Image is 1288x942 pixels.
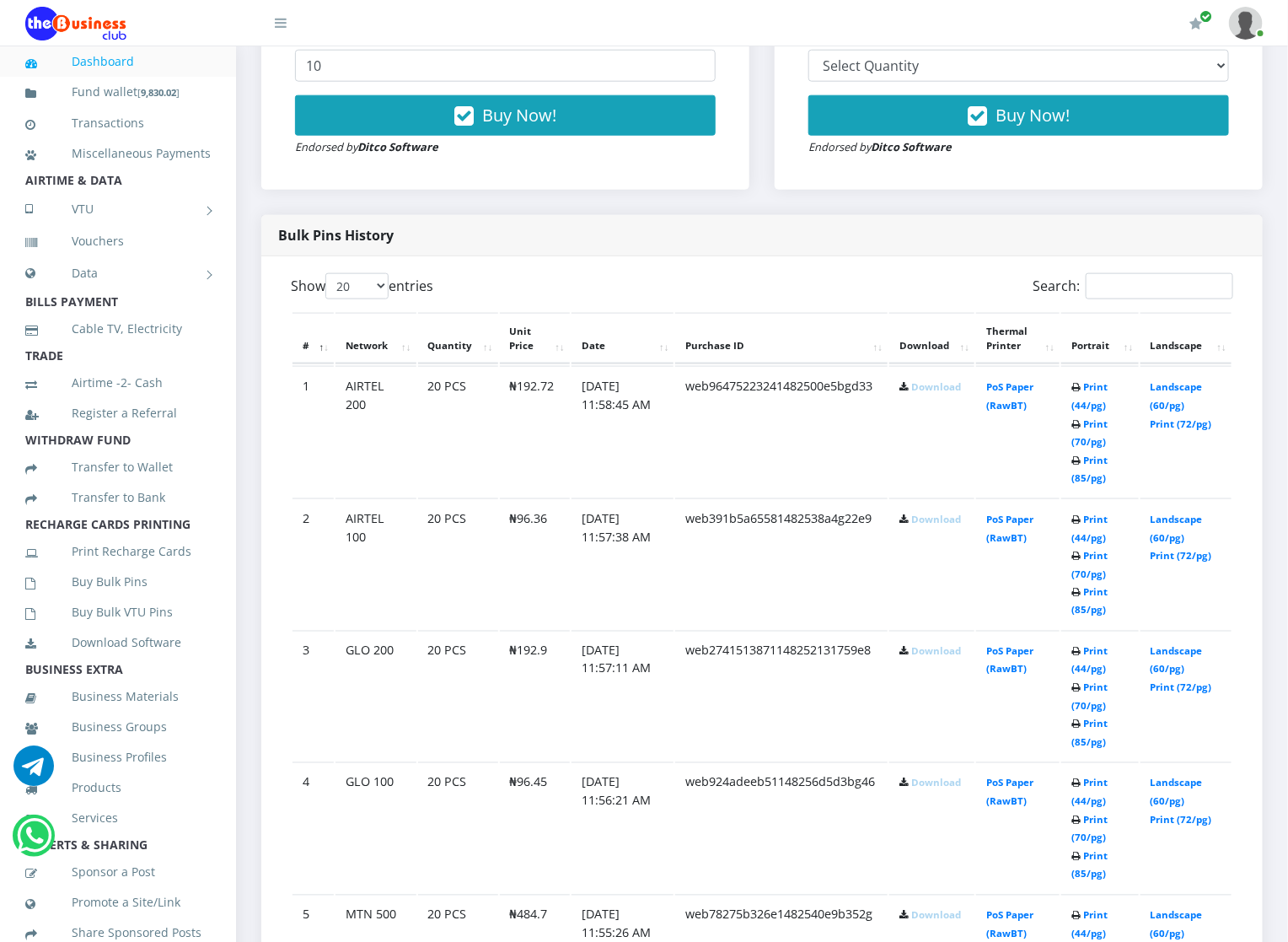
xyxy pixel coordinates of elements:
a: Print (70/pg) [1071,417,1108,449]
a: PoS Paper (RawBT) [986,380,1033,412]
td: web2741513871148252131759e8 [675,631,888,762]
a: Products [25,768,211,807]
td: ₦96.45 [500,762,570,893]
a: Dashboard [25,42,211,81]
small: Endorsed by [808,139,952,154]
small: [ ] [137,86,180,99]
a: Data [25,252,211,294]
a: Download [911,645,961,658]
th: Landscape: activate to sort column ascending [1140,313,1232,365]
button: Buy Now! [295,95,716,136]
td: AIRTEL 100 [335,498,416,629]
a: PoS Paper (RawBT) [986,645,1033,676]
a: Transfer to Wallet [25,448,211,487]
th: Thermal Printer: activate to sort column ascending [976,313,1060,365]
strong: Ditco Software [357,139,438,154]
img: User [1229,7,1263,40]
a: Sponsor a Post [25,853,211,891]
a: Print (85/pg) [1071,850,1108,881]
td: GLO 100 [335,762,416,893]
a: Landscape (60/pg) [1151,777,1203,808]
a: Print (85/pg) [1071,586,1108,617]
a: PoS Paper (RawBT) [986,513,1033,544]
a: Print (72/pg) [1151,814,1212,826]
a: Airtime -2- Cash [25,363,211,402]
a: Print (44/pg) [1071,777,1108,808]
b: 9,830.02 [141,86,176,99]
a: PoS Paper (RawBT) [986,909,1033,940]
td: web924adeeb51148256d5d3bg46 [675,762,888,893]
a: Print (44/pg) [1071,909,1108,940]
span: Buy Now! [482,104,556,126]
small: Endorsed by [295,139,438,154]
span: Buy Now! [996,104,1070,126]
a: Services [25,799,211,837]
td: GLO 200 [335,631,416,762]
a: Chat for support [13,758,54,786]
td: 1 [292,366,334,497]
a: Print (44/pg) [1071,513,1108,544]
a: Print (44/pg) [1071,645,1108,676]
a: Business Materials [25,677,211,716]
th: Unit Price: activate to sort column ascending [500,313,570,365]
a: Print (85/pg) [1071,718,1108,749]
a: Download Software [25,623,211,662]
img: Logo [25,7,126,40]
a: Print (85/pg) [1071,454,1108,485]
td: ₦192.9 [500,631,570,762]
strong: Bulk Pins History [278,226,394,245]
a: VTU [25,188,211,230]
a: Download [911,777,961,789]
a: Business Profiles [25,738,211,777]
td: 20 PCS [418,631,498,762]
a: Buy Bulk Pins [25,563,211,601]
a: Print Recharge Cards [25,532,211,571]
a: Fund wallet[9,830.02] [25,73,211,112]
td: 20 PCS [418,762,498,893]
a: Promote a Site/Link [25,883,211,922]
td: [DATE] 11:57:38 AM [572,498,674,629]
th: Network: activate to sort column ascending [335,313,416,365]
td: 2 [292,498,334,629]
th: Download: activate to sort column ascending [889,313,974,365]
a: Chat for support [17,828,51,856]
td: AIRTEL 200 [335,366,416,497]
a: Print (70/pg) [1071,814,1108,845]
td: web96475223241482500e5bgd33 [675,366,888,497]
td: web391b5a65581482538a4g22e9 [675,498,888,629]
td: ₦96.36 [500,498,570,629]
input: Search: [1086,273,1233,299]
strong: Ditco Software [871,139,952,154]
td: ₦192.72 [500,366,570,497]
a: Print (72/pg) [1151,417,1212,430]
a: Print (70/pg) [1071,681,1108,713]
a: Print (44/pg) [1071,380,1108,412]
a: Print (70/pg) [1071,549,1108,580]
th: Quantity: activate to sort column ascending [418,313,498,365]
span: Renew/Upgrade Subscription [1199,10,1212,23]
a: Download [911,909,961,922]
a: Buy Bulk VTU Pins [25,593,211,632]
th: Portrait: activate to sort column ascending [1061,313,1138,365]
a: Register a Referral [25,394,211,433]
input: Enter Quantity [295,50,716,82]
th: Date: activate to sort column ascending [572,313,674,365]
a: Landscape (60/pg) [1151,909,1203,940]
select: Showentries [325,273,389,299]
td: [DATE] 11:57:11 AM [572,631,674,762]
a: Download [911,513,961,525]
td: 20 PCS [418,498,498,629]
td: 3 [292,631,334,762]
td: [DATE] 11:58:45 AM [572,366,674,497]
label: Search: [1033,273,1233,299]
button: Buy Now! [808,95,1229,136]
a: Download [911,380,961,393]
i: Renew/Upgrade Subscription [1189,17,1202,30]
a: Vouchers [25,222,211,261]
a: Transactions [25,104,211,143]
a: Miscellaneous Payments [25,134,211,173]
th: #: activate to sort column descending [292,313,334,365]
label: Show entries [291,273,433,299]
a: Transfer to Bank [25,478,211,517]
a: PoS Paper (RawBT) [986,777,1033,808]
